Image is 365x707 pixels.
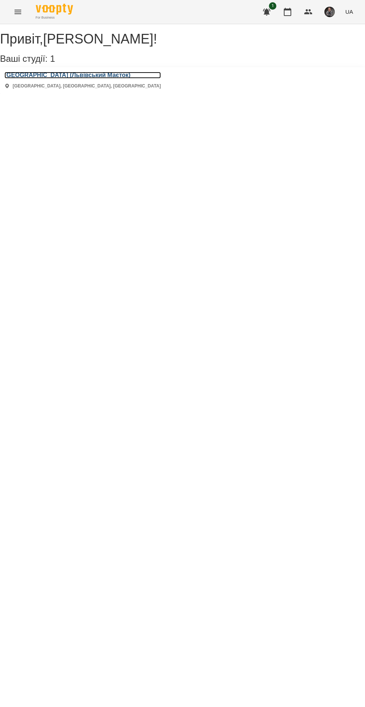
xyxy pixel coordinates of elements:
span: 1 [269,2,276,10]
img: Voopty Logo [36,4,73,15]
span: 1 [50,54,55,64]
a: [GEOGRAPHIC_DATA] (Львівський Маєток) [4,72,161,79]
span: For Business [36,15,73,20]
span: UA [345,8,353,16]
button: UA [342,5,356,19]
button: Menu [9,3,27,21]
img: 9774cdb94cd07e2c046c34ee188bda8a.png [324,7,335,17]
p: [GEOGRAPHIC_DATA], [GEOGRAPHIC_DATA], [GEOGRAPHIC_DATA] [13,83,161,89]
